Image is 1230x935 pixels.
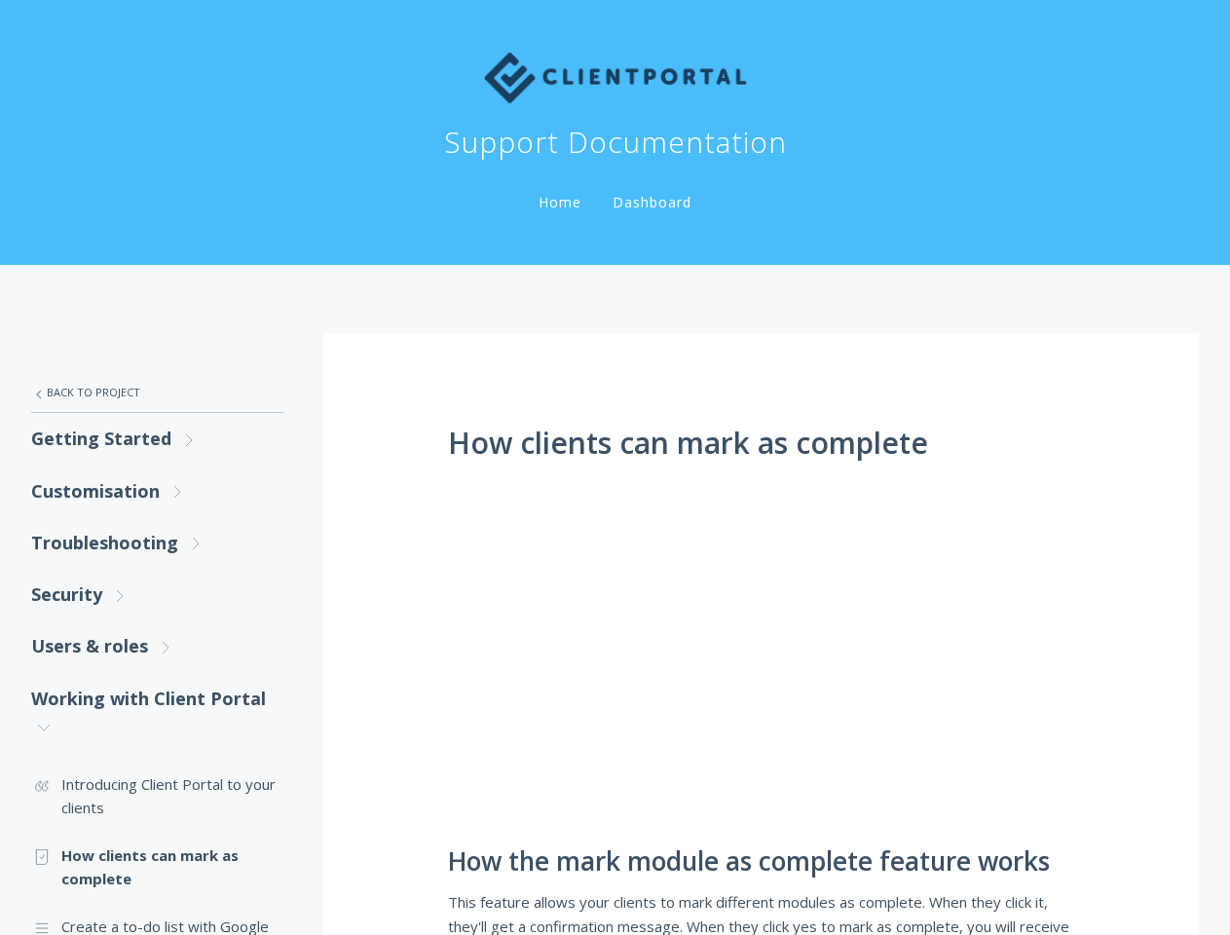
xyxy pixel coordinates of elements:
[444,123,787,162] h1: Support Documentation
[31,372,284,413] a: Back to Project
[448,847,1074,877] h2: How the mark module as complete feature works
[31,413,284,465] a: Getting Started
[31,832,284,903] a: How clients can mark as complete
[448,427,1074,460] h1: How clients can mark as complete
[31,620,284,672] a: Users & roles
[31,569,284,620] a: Security
[448,474,1074,818] iframe: Using The Mark As Complete Feature
[609,193,695,211] a: Dashboard
[535,193,585,211] a: Home
[31,517,284,569] a: Troubleshooting
[31,673,284,754] a: Working with Client Portal
[31,466,284,517] a: Customisation
[31,761,284,832] a: Introducing Client Portal to your clients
